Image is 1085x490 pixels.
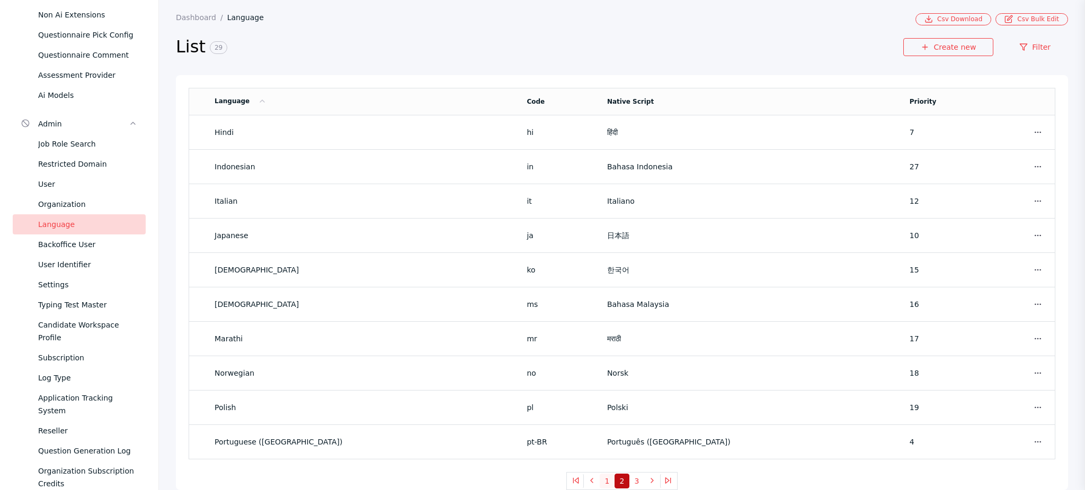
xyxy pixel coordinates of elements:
a: Assessment Provider [13,65,146,85]
section: 日本語 [607,231,893,240]
section: 16 [910,300,987,308]
div: Backoffice User [38,238,137,251]
a: Filter [1002,38,1068,56]
div: Ai Models [38,89,137,102]
a: Log Type [13,368,146,388]
button: 1 [600,474,615,488]
div: Typing Test Master [38,298,137,311]
a: Questionnaire Pick Config [13,25,146,45]
a: Csv Download [915,13,991,25]
div: Organization [38,198,137,211]
a: Create new [903,38,993,56]
a: Code [527,98,545,105]
div: User Identifier [38,258,137,271]
a: Application Tracking System [13,388,146,421]
section: Italian [215,197,510,205]
section: 7 [910,128,987,137]
section: [DEMOGRAPHIC_DATA] [215,266,510,274]
div: Questionnaire Comment [38,49,137,61]
a: User Identifier [13,255,146,275]
section: 17 [910,334,987,343]
section: ja [527,231,590,240]
section: Marathi [215,334,510,343]
a: Settings [13,275,146,295]
div: Organization Subscription Credits [38,465,137,490]
a: Non Ai Extensions [13,5,146,25]
section: Polski [607,403,893,412]
div: Application Tracking System [38,392,137,417]
a: User [13,174,146,194]
section: Norwegian [215,369,510,377]
a: Language [215,97,266,105]
section: हिंदी [607,128,893,137]
section: 4 [910,438,987,446]
section: pt-BR [527,438,590,446]
section: 19 [910,403,987,412]
div: User [38,178,137,190]
section: 15 [910,266,987,274]
a: Subscription [13,348,146,368]
section: hi [527,128,590,137]
a: Question Generation Log [13,441,146,461]
a: Job Role Search [13,134,146,154]
section: 27 [910,162,987,171]
section: Italiano [607,197,893,205]
a: Ai Models [13,85,146,105]
section: Japanese [215,231,510,240]
section: ko [527,266,590,274]
button: 2 [615,474,629,488]
div: Question Generation Log [38,444,137,457]
a: Language [227,13,272,22]
a: Language [13,214,146,234]
a: Backoffice User [13,234,146,255]
div: Log Type [38,371,137,384]
div: Restricted Domain [38,158,137,170]
section: no [527,369,590,377]
section: 18 [910,369,987,377]
section: [DEMOGRAPHIC_DATA] [215,300,510,308]
div: Settings [38,278,137,291]
section: 10 [910,231,987,240]
section: it [527,197,590,205]
section: Hindi [215,128,510,137]
section: मराठी [607,334,893,343]
section: Bahasa Malaysia [607,300,893,308]
section: Polish [215,403,510,412]
div: Subscription [38,351,137,364]
span: 29 [210,41,227,54]
section: 12 [910,197,987,205]
section: in [527,162,590,171]
a: Native Script [607,98,654,105]
a: Reseller [13,421,146,441]
section: ms [527,300,590,308]
a: Csv Bulk Edit [995,13,1068,25]
section: Bahasa Indonesia [607,162,893,171]
section: Indonesian [215,162,510,171]
div: Assessment Provider [38,69,137,81]
section: Portuguese ([GEOGRAPHIC_DATA]) [215,438,510,446]
div: Non Ai Extensions [38,8,137,21]
div: Questionnaire Pick Config [38,29,137,41]
a: Questionnaire Comment [13,45,146,65]
section: pl [527,403,590,412]
div: Job Role Search [38,138,137,150]
div: Reseller [38,424,137,437]
section: Norsk [607,369,893,377]
h2: List [176,36,903,58]
a: Restricted Domain [13,154,146,174]
section: mr [527,334,590,343]
a: Dashboard [176,13,227,22]
button: 3 [629,474,644,488]
section: 한국어 [607,266,893,274]
a: Priority [910,98,937,105]
a: Candidate Workspace Profile [13,315,146,348]
section: Português ([GEOGRAPHIC_DATA]) [607,438,893,446]
div: Admin [38,117,129,130]
div: Language [38,218,137,231]
a: Organization [13,194,146,214]
a: Typing Test Master [13,295,146,315]
div: Candidate Workspace Profile [38,319,137,344]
